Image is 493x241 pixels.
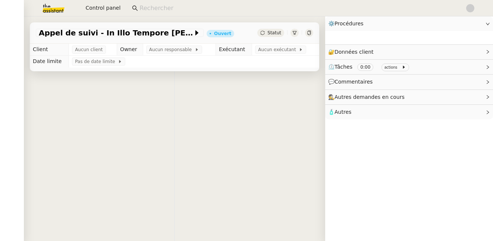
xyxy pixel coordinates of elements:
span: 🧴 [328,109,351,115]
span: Aucun exécutant [258,46,299,53]
span: Autres demandes en cours [335,94,405,100]
span: Statut [267,30,281,35]
span: 🕵️ [328,94,408,100]
small: actions [384,65,398,69]
span: Appel de suivi - In Illo Tempore [PERSON_NAME] [39,29,193,37]
span: Aucun responsable [149,46,195,53]
span: ⏲️ [328,64,412,70]
span: Commentaires [335,79,373,85]
span: Aucun client [75,46,103,53]
td: Client [30,44,69,56]
input: Rechercher [139,3,458,13]
div: Ouvert [214,31,231,36]
span: Procédures [335,21,364,26]
nz-tag: 0:00 [357,63,373,71]
span: Pas de date limite [75,58,118,65]
span: 🔐 [328,48,377,56]
div: 🔐Données client [325,45,493,59]
span: Tâches [335,64,352,70]
div: ⏲️Tâches 0:00 actions [325,60,493,74]
span: 💬 [328,79,376,85]
div: ⚙️Procédures [325,16,493,31]
div: 🕵️Autres demandes en cours [325,90,493,104]
td: Exécutant [216,44,252,56]
button: Control panel [79,3,125,13]
span: ⚙️ [328,19,367,28]
div: 💬Commentaires [325,75,493,89]
span: Autres [335,109,351,115]
td: Date limite [30,56,69,68]
span: Données client [335,49,374,55]
td: Owner [117,44,143,56]
span: Control panel [85,4,120,12]
div: 🧴Autres [325,105,493,119]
